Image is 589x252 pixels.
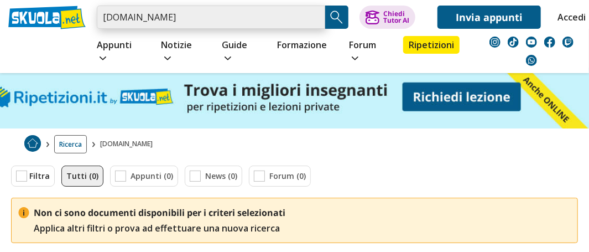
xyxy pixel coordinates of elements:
a: Formazione [274,36,330,56]
a: Home [24,135,41,153]
img: instagram [489,37,501,48]
a: Ripetizioni [403,36,460,54]
a: Ricerca [54,135,87,153]
a: Appunti [94,36,142,68]
img: youtube [526,37,537,48]
button: Search Button [325,6,348,29]
img: tiktok [508,37,519,48]
p: Applica altri filtri o prova ad effettuare una nuova ricerca [34,205,285,236]
img: Nessun risultato [18,207,29,218]
img: twitch [562,37,574,48]
a: Tutti (0) [61,166,103,187]
a: Guide [219,36,258,68]
img: WhatsApp [526,55,537,66]
a: Invia appunti [437,6,541,29]
img: Filtra filtri mobile [16,171,27,182]
button: ChiediTutor AI [359,6,415,29]
button: Filtra [11,166,55,187]
img: facebook [544,37,555,48]
a: Notizie [159,36,203,68]
div: Chiedi Tutor AI [383,11,409,24]
img: Home [24,135,41,152]
span: [DOMAIN_NAME] [100,135,157,153]
a: Accedi [557,6,581,29]
img: Cerca appunti, riassunti o versioni [329,9,345,25]
span: Non ci sono documenti disponibili per i criteri selezionati [34,205,285,220]
a: Forum [346,36,387,68]
input: Cerca appunti, riassunti o versioni [97,6,325,29]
